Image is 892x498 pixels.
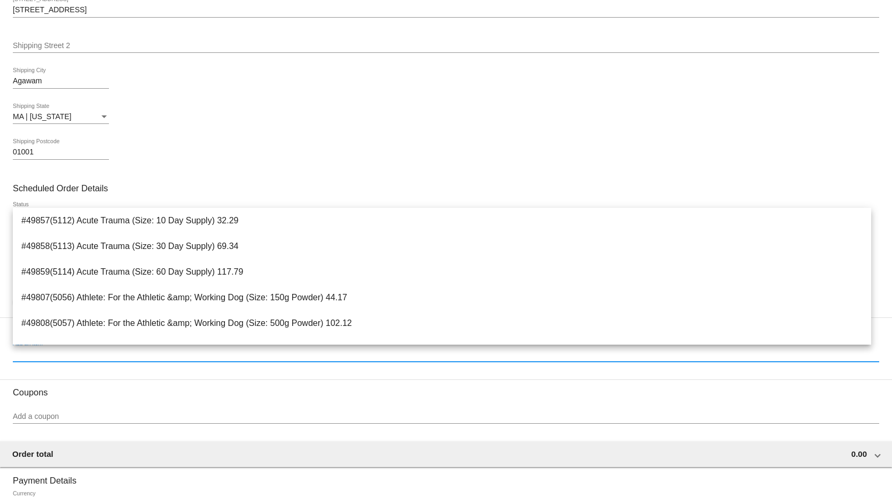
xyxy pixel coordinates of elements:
span: #49858(5113) Acute Trauma (Size: 30 Day Supply) 69.34 [21,234,863,259]
h3: Coupons [13,379,879,398]
h3: Scheduled Order Details [13,183,879,193]
span: #49857(5112) Acute Trauma (Size: 10 Day Supply) 32.29 [21,208,863,234]
span: #49806(5055) Athlete: For the Athletic &amp; Working Dog (Size: 75g Powder) 24.22 [21,336,863,362]
h3: Payment Details [13,468,879,486]
span: Order total [12,449,53,458]
input: Shipping Street 2 [13,42,879,50]
input: Add a coupon [13,413,879,421]
input: Add an item [13,350,879,359]
span: #49808(5057) Athlete: For the Athletic &amp; Working Dog (Size: 500g Powder) 102.12 [21,310,863,336]
span: #49859(5114) Acute Trauma (Size: 60 Day Supply) 117.79 [21,259,863,285]
span: 0.00 [851,449,867,458]
mat-select: Shipping State [13,113,109,121]
span: #49807(5056) Athlete: For the Athletic &amp; Working Dog (Size: 150g Powder) 44.17 [21,285,863,310]
span: MA | [US_STATE] [13,112,72,121]
input: Shipping Postcode [13,148,109,157]
input: Shipping Street 1 [13,6,879,14]
input: Shipping City [13,77,109,85]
